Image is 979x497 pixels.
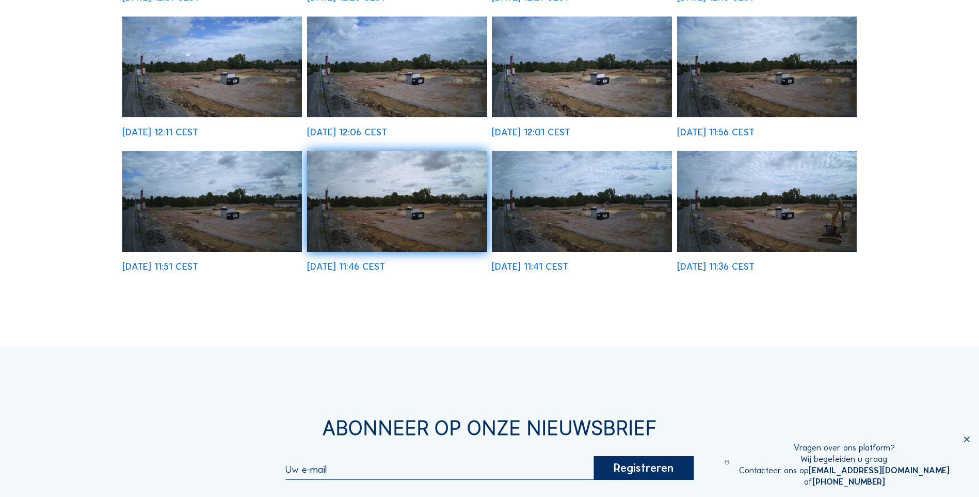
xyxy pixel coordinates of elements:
[739,442,950,454] div: Vragen over ons platform?
[307,151,487,252] img: image_53055066
[307,128,387,137] div: [DATE] 12:06 CEST
[739,465,950,476] div: Contacteer ons op
[492,128,570,137] div: [DATE] 12:01 CEST
[594,456,694,479] div: Registreren
[677,151,857,252] img: image_53054800
[492,262,568,272] div: [DATE] 11:41 CEST
[725,442,729,482] img: operator
[285,463,594,475] input: Uw e-mail
[307,17,487,118] img: image_53055599
[122,128,198,137] div: [DATE] 12:11 CEST
[122,418,857,438] div: Abonneer op onze nieuwsbrief
[122,17,302,118] img: image_53055740
[809,465,950,475] a: [EMAIL_ADDRESS][DOMAIN_NAME]
[739,454,950,465] div: Wij begeleiden u graag.
[677,128,755,137] div: [DATE] 11:56 CEST
[122,151,302,252] img: image_53055192
[307,262,385,272] div: [DATE] 11:46 CEST
[677,17,857,118] img: image_53055332
[677,262,755,272] div: [DATE] 11:36 CEST
[812,476,885,487] a: [PHONE_NUMBER]
[739,476,950,488] div: of
[492,17,671,118] img: image_53055471
[492,151,671,252] img: image_53054935
[122,262,198,272] div: [DATE] 11:51 CEST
